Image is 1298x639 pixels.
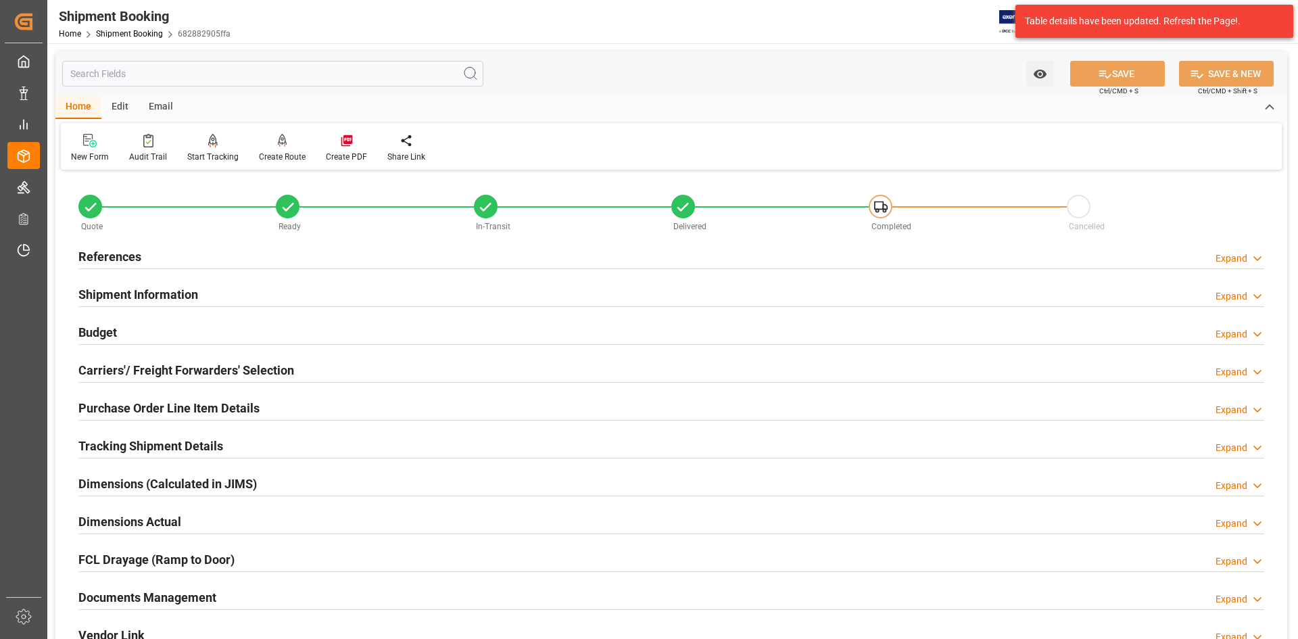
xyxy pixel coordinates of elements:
[55,96,101,119] div: Home
[1069,222,1105,231] span: Cancelled
[326,151,367,163] div: Create PDF
[187,151,239,163] div: Start Tracking
[78,550,235,569] h2: FCL Drayage (Ramp to Door)
[999,10,1046,34] img: Exertis%20JAM%20-%20Email%20Logo.jpg_1722504956.jpg
[96,29,163,39] a: Shipment Booking
[1216,327,1247,341] div: Expand
[1026,61,1054,87] button: open menu
[476,222,510,231] span: In-Transit
[78,588,216,607] h2: Documents Management
[78,285,198,304] h2: Shipment Information
[1216,479,1247,493] div: Expand
[59,6,231,26] div: Shipment Booking
[1216,554,1247,569] div: Expand
[387,151,425,163] div: Share Link
[1216,441,1247,455] div: Expand
[1025,14,1274,28] div: Table details have been updated. Refresh the Page!.
[259,151,306,163] div: Create Route
[1179,61,1274,87] button: SAVE & NEW
[78,399,260,417] h2: Purchase Order Line Item Details
[81,222,103,231] span: Quote
[129,151,167,163] div: Audit Trail
[78,437,223,455] h2: Tracking Shipment Details
[673,222,706,231] span: Delivered
[101,96,139,119] div: Edit
[139,96,183,119] div: Email
[78,247,141,266] h2: References
[1198,86,1257,96] span: Ctrl/CMD + Shift + S
[78,323,117,341] h2: Budget
[871,222,911,231] span: Completed
[1216,289,1247,304] div: Expand
[1216,365,1247,379] div: Expand
[78,475,257,493] h2: Dimensions (Calculated in JIMS)
[1216,517,1247,531] div: Expand
[1099,86,1138,96] span: Ctrl/CMD + S
[279,222,301,231] span: Ready
[78,361,294,379] h2: Carriers'/ Freight Forwarders' Selection
[59,29,81,39] a: Home
[78,513,181,531] h2: Dimensions Actual
[1216,252,1247,266] div: Expand
[71,151,109,163] div: New Form
[62,61,483,87] input: Search Fields
[1216,592,1247,607] div: Expand
[1070,61,1165,87] button: SAVE
[1216,403,1247,417] div: Expand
